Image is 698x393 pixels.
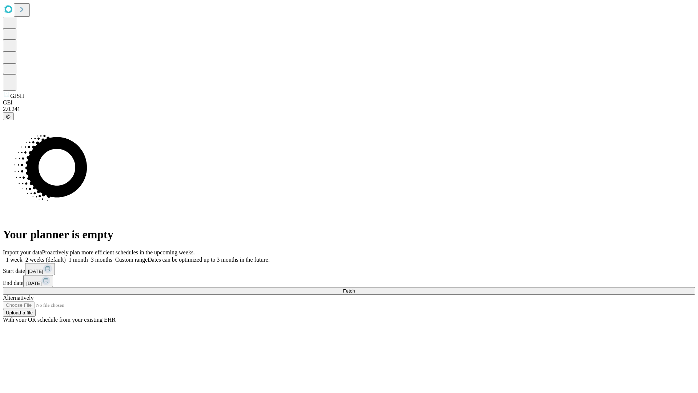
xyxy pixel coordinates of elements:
span: Custom range [115,257,148,263]
div: Start date [3,263,695,275]
span: 2 weeks (default) [25,257,66,263]
div: GEI [3,99,695,106]
span: @ [6,114,11,119]
span: 1 week [6,257,23,263]
span: Import your data [3,249,42,255]
button: @ [3,112,14,120]
span: Dates can be optimized up to 3 months in the future. [148,257,269,263]
button: [DATE] [23,275,53,287]
span: Alternatively [3,295,33,301]
span: 1 month [69,257,88,263]
span: [DATE] [26,281,41,286]
span: [DATE] [28,269,43,274]
button: Upload a file [3,309,36,317]
button: Fetch [3,287,695,295]
div: 2.0.241 [3,106,695,112]
h1: Your planner is empty [3,228,695,241]
span: GJSH [10,93,24,99]
span: Fetch [343,288,355,294]
span: With your OR schedule from your existing EHR [3,317,116,323]
div: End date [3,275,695,287]
button: [DATE] [25,263,55,275]
span: 3 months [91,257,112,263]
span: Proactively plan more efficient schedules in the upcoming weeks. [42,249,195,255]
